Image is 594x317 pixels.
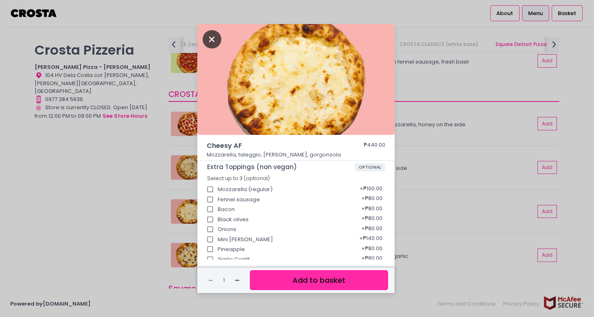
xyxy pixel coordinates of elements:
div: ₱440.00 [364,141,385,151]
span: Extra Toppings (non vegan) [207,163,355,171]
div: + ₱80.00 [358,252,385,267]
span: Select up to 3 (optional) [207,175,270,182]
span: Cheesy AF [207,141,341,151]
span: OPTIONAL [355,163,385,172]
div: + ₱80.00 [358,192,385,207]
p: Mozzarella, taleggio, [PERSON_NAME], gorgonzola [207,151,386,159]
div: + ₱100.00 [357,182,385,197]
div: + ₱140.00 [356,232,385,247]
button: Close [203,35,221,43]
div: + ₱80.00 [358,202,385,217]
img: Cheesy AF [197,24,395,135]
div: + ₱80.00 [358,242,385,257]
div: + ₱80.00 [358,222,385,237]
div: + ₱80.00 [358,212,385,227]
button: Add to basket [250,270,388,290]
